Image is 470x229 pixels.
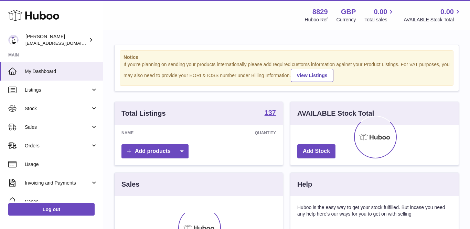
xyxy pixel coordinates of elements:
strong: GBP [341,7,356,17]
a: 0.00 AVAILABLE Stock Total [404,7,462,23]
span: 0.00 [440,7,454,17]
strong: 137 [265,109,276,116]
span: Cases [25,198,98,205]
span: Invoicing and Payments [25,180,90,186]
a: Log out [8,203,95,216]
h3: Total Listings [121,109,166,118]
a: 137 [265,109,276,117]
a: 0.00 Total sales [364,7,395,23]
div: Huboo Ref [305,17,328,23]
th: Quantity [186,125,283,141]
div: If you're planning on sending your products internationally please add required customs informati... [124,61,450,82]
span: 0.00 [374,7,387,17]
div: Currency [337,17,356,23]
h3: Help [297,180,312,189]
span: Orders [25,143,90,149]
strong: Notice [124,54,450,61]
span: My Dashboard [25,68,98,75]
a: View Listings [291,69,333,82]
span: Total sales [364,17,395,23]
a: Add Stock [297,144,335,158]
th: Name [115,125,186,141]
span: AVAILABLE Stock Total [404,17,462,23]
div: [PERSON_NAME] [25,33,87,46]
img: commandes@kpmatech.com [8,35,19,45]
span: Sales [25,124,90,131]
span: [EMAIL_ADDRESS][DOMAIN_NAME] [25,40,101,46]
a: Add products [121,144,189,158]
h3: Sales [121,180,139,189]
span: Listings [25,87,90,93]
h3: AVAILABLE Stock Total [297,109,374,118]
p: Huboo is the easy way to get your stock fulfilled. But incase you need any help here's our ways f... [297,204,452,217]
span: Usage [25,161,98,168]
span: Stock [25,105,90,112]
strong: 8829 [312,7,328,17]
